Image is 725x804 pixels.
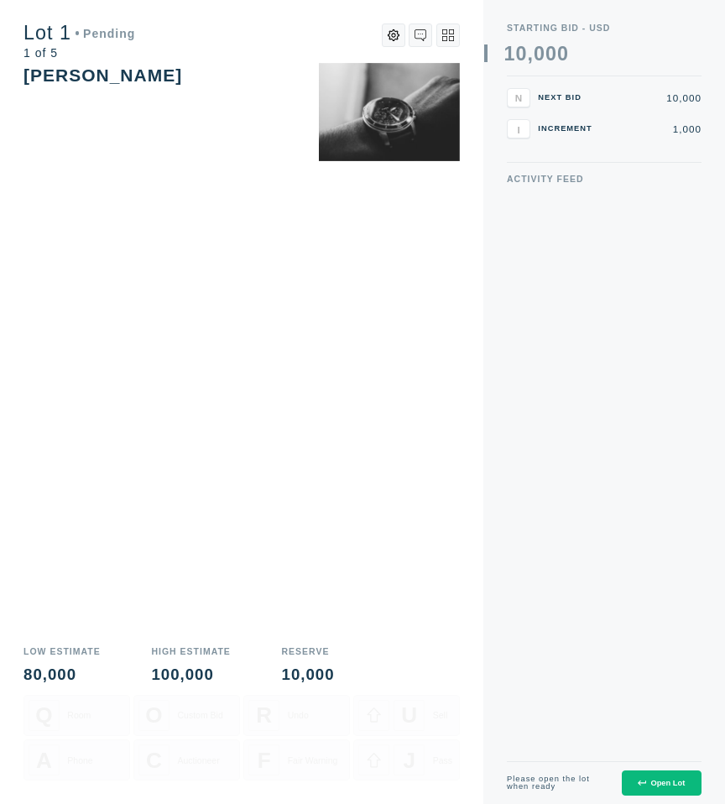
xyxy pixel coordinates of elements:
div: Activity Feed [507,175,702,184]
span: N [515,92,522,103]
div: Reserve [282,647,335,656]
div: 10,000 [282,667,335,683]
div: [PERSON_NAME] [23,65,182,85]
div: 1 of 5 [23,47,135,59]
button: I [507,119,530,138]
div: 1,000 [605,124,702,134]
div: 100,000 [151,667,230,683]
button: N [507,88,530,107]
div: Low Estimate [23,647,101,656]
div: 0 [515,44,527,64]
div: Open Lot [638,779,685,787]
div: Next Bid [538,94,597,102]
div: Please open the lot when ready [507,775,610,791]
div: Pending [76,28,136,39]
button: Open Lot [622,770,702,796]
span: I [517,123,519,134]
div: 0 [545,44,557,64]
div: High Estimate [151,647,230,656]
div: 10,000 [605,93,702,103]
div: Increment [538,125,597,133]
div: , [527,44,533,240]
div: 0 [557,44,569,64]
div: 0 [534,44,545,64]
div: Lot 1 [23,23,135,43]
div: Starting Bid - USD [507,23,702,33]
div: 80,000 [23,667,101,683]
div: 1 [504,44,516,64]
